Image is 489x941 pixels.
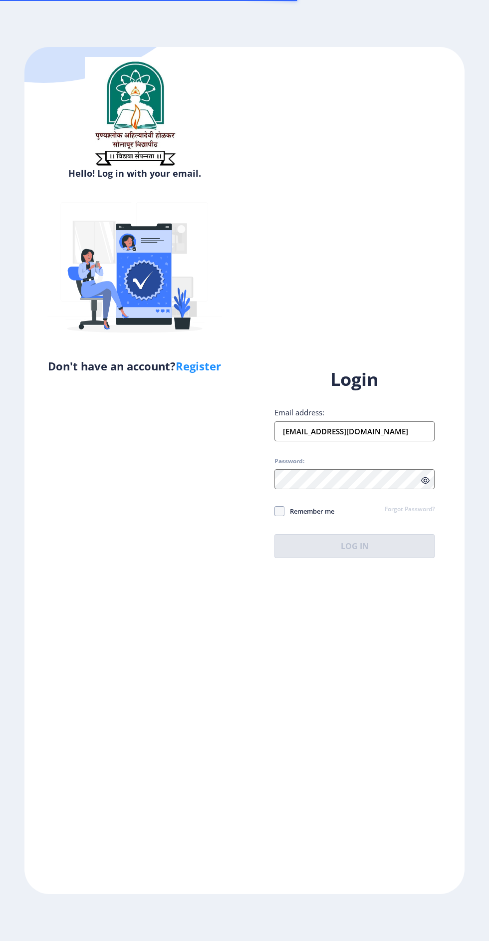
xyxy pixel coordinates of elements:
[176,358,221,373] a: Register
[32,358,237,374] h5: Don't have an account?
[32,167,237,179] h6: Hello! Log in with your email.
[284,505,334,517] span: Remember me
[274,421,435,441] input: Email address
[274,457,304,465] label: Password:
[274,367,435,391] h1: Login
[47,183,222,358] img: Verified-rafiki.svg
[274,534,435,558] button: Log In
[274,407,324,417] label: Email address:
[85,57,185,170] img: sulogo.png
[385,505,435,514] a: Forgot Password?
